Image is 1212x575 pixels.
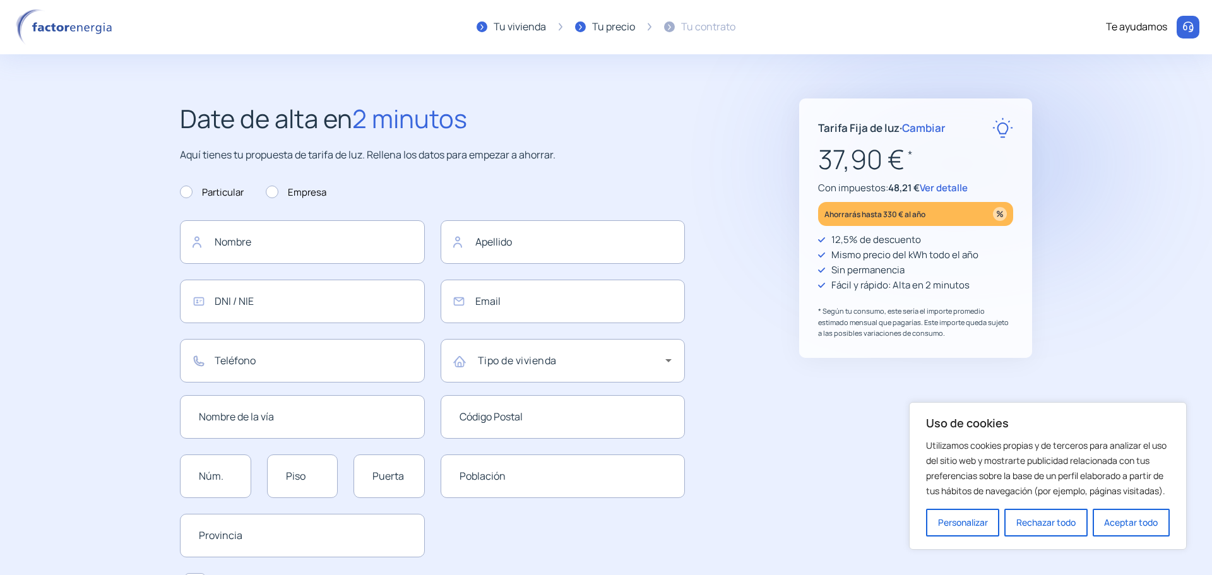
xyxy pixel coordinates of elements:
button: Personalizar [926,509,999,536]
label: Particular [180,185,244,200]
img: llamar [1182,21,1194,33]
div: Tu precio [592,19,635,35]
span: Cambiar [902,121,946,135]
p: Mismo precio del kWh todo el año [831,247,978,263]
div: Tu contrato [681,19,735,35]
button: Aceptar todo [1093,509,1170,536]
p: Ahorrarás hasta 330 € al año [824,207,925,222]
p: * Según tu consumo, este sería el importe promedio estimado mensual que pagarías. Este importe qu... [818,305,1013,339]
p: 12,5% de descuento [831,232,921,247]
p: Tarifa Fija de luz · [818,119,946,136]
img: percentage_icon.svg [993,207,1007,221]
span: Ver detalle [920,181,968,194]
span: 2 minutos [352,101,467,136]
div: Uso de cookies [909,402,1187,550]
img: rate-E.svg [992,117,1013,138]
div: Te ayudamos [1106,19,1167,35]
p: Con impuestos: [818,181,1013,196]
button: Rechazar todo [1004,509,1087,536]
p: Uso de cookies [926,415,1170,430]
p: Fácil y rápido: Alta en 2 minutos [831,278,970,293]
span: 48,21 € [888,181,920,194]
img: logo factor [13,9,120,45]
div: Tu vivienda [494,19,546,35]
p: 37,90 € [818,138,1013,181]
label: Empresa [266,185,326,200]
p: Sin permanencia [831,263,905,278]
h2: Date de alta en [180,98,685,139]
mat-label: Tipo de vivienda [478,353,557,367]
p: Aquí tienes tu propuesta de tarifa de luz. Rellena los datos para empezar a ahorrar. [180,147,685,163]
p: Utilizamos cookies propias y de terceros para analizar el uso del sitio web y mostrarte publicida... [926,438,1170,499]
